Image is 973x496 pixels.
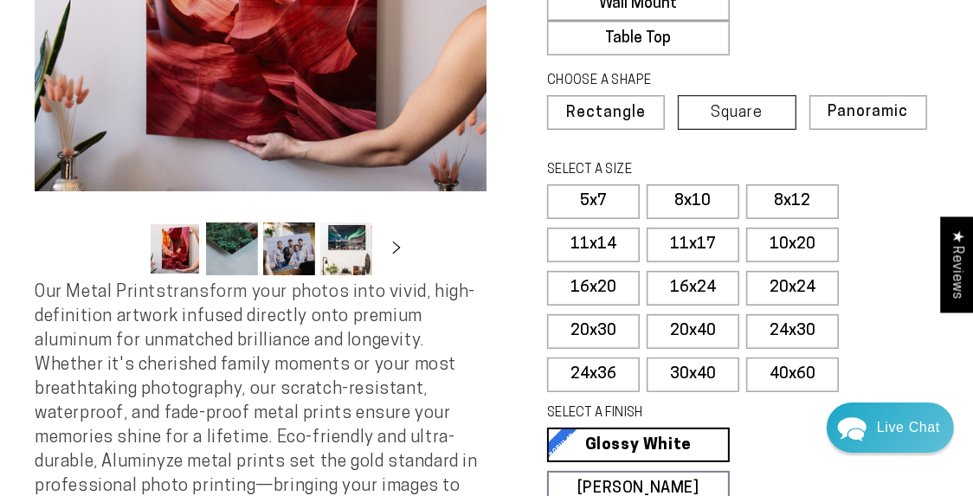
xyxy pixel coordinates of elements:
[647,358,739,392] label: 30x40
[746,271,839,306] label: 20x24
[547,72,775,91] legend: CHOOSE A SHAPE
[746,184,839,219] label: 8x12
[547,314,640,349] label: 20x30
[566,106,646,121] span: Rectangle
[746,314,839,349] label: 24x30
[547,161,775,180] legend: SELECT A SIZE
[206,222,258,275] button: Load image 2 in gallery view
[746,358,839,392] label: 40x60
[547,21,730,55] label: Table Top
[647,314,739,349] label: 20x40
[547,358,640,392] label: 24x36
[827,403,954,453] div: Chat widget toggle
[877,403,940,453] div: Contact Us Directly
[647,184,739,219] label: 8x10
[149,222,201,275] button: Load image 1 in gallery view
[377,230,416,268] button: Slide right
[547,184,640,219] label: 5x7
[547,428,730,462] a: Glossy White
[828,104,908,120] span: Panoramic
[106,230,144,268] button: Slide left
[711,106,763,121] span: Square
[746,228,839,262] label: 10x20
[547,271,640,306] label: 16x20
[647,271,739,306] label: 16x24
[940,216,973,312] div: Click to open Judge.me floating reviews tab
[647,228,739,262] label: 11x17
[263,222,315,275] button: Load image 3 in gallery view
[547,228,640,262] label: 11x14
[320,222,372,275] button: Load image 4 in gallery view
[547,404,775,423] legend: SELECT A FINISH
